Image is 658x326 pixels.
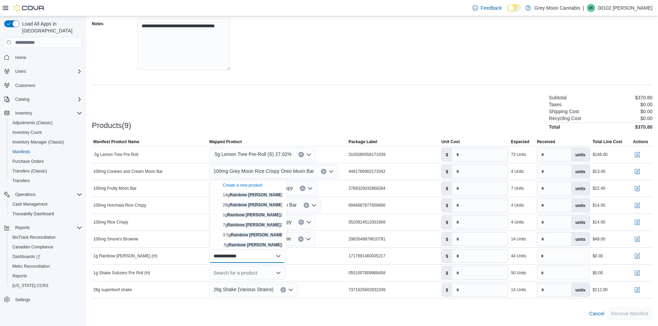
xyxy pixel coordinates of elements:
label: $ [442,266,452,279]
label: $ [442,233,452,246]
a: Dashboards [10,253,43,261]
button: Catalog [1,95,85,104]
mark: Rainbow [PERSON_NAME] [231,233,284,237]
span: Metrc Reconciliation [12,264,50,269]
button: Open list of options [307,186,313,191]
p: $0.00 [640,109,652,114]
button: Canadian Compliance [7,242,85,252]
p: $370.80 [635,95,652,100]
span: Inventory Manager (Classic) [12,139,64,145]
span: 100mg Fruity Moon Bar [93,186,136,191]
span: Reports [12,224,82,232]
a: Settings [12,296,33,304]
span: Cash Management [10,200,82,208]
div: $0.00 [593,253,603,259]
span: Manifests [12,149,30,155]
button: Manifests [7,147,85,157]
div: 4 Units [511,202,524,208]
button: Adjustments (Classic) [7,118,85,128]
span: Transfers [10,177,82,185]
button: Clear input [298,236,304,242]
span: 1717691460035217 [349,253,385,259]
span: Expected [511,139,529,145]
span: 1g Shake Subzero Pre Roll (H) [93,270,150,276]
span: 4481766902173342 [349,169,385,174]
a: Inventory Count [10,128,45,137]
span: Home [15,55,26,60]
button: .5g Rainbow Runtz Pre-Roll (H) 28.69% [210,240,286,250]
span: .5g Lemon Tree Pre-Roll (S) 27.02% [213,150,292,158]
mark: Rainbow [PERSON_NAME] [229,243,282,247]
p: 00102 [PERSON_NAME] [598,4,652,12]
div: $49.00 [593,236,605,242]
span: 100mg Rice Crispy [93,219,128,225]
button: Traceabilty Dashboard [7,209,85,219]
button: 3.5g Rainbow Runtz 28.7% (H) [210,230,286,240]
span: Traceabilty Dashboard [10,210,82,218]
span: Manifest Product Name [93,139,139,145]
span: 1g 28.7% (H) [223,213,299,217]
span: Users [15,69,26,74]
span: Adjustments (Classic) [10,119,82,127]
span: 0K [589,4,594,12]
mark: Rainbow [PERSON_NAME] [230,192,283,197]
span: 28g 28.7% (H) [223,202,302,207]
span: .5g Lemon Tree Pre Roll [93,152,138,157]
span: Reports [12,273,27,279]
button: 1g Rainbow Runtz 28.7% (H) [210,210,286,220]
h4: Total [549,124,560,130]
div: 50 Units [511,270,526,276]
span: 0520814512001668 [349,219,385,225]
button: Users [1,67,85,76]
input: Dark Mode [507,4,522,12]
span: 100mg Cookies and Cream Moon Bar [93,169,163,174]
span: Traceabilty Dashboard [12,211,54,217]
span: 2983549879610791 [349,236,385,242]
a: Purchase Orders [10,157,47,166]
label: units [571,283,590,296]
button: Cancel [587,307,607,320]
mark: Rainbow [PERSON_NAME] [227,213,280,217]
button: Inventory Manager (Classic) [7,137,85,147]
button: Catalog [12,95,32,103]
span: Settings [15,297,30,303]
button: Clear input [300,186,305,191]
h6: Recycling Cost [549,116,581,121]
button: Customers [1,80,85,90]
span: 100mg Horchata Rice Crispy [93,202,146,208]
span: Inventory Manager (Classic) [10,138,82,146]
label: Notes [92,21,103,27]
span: Customers [12,81,82,90]
nav: Complex example [4,49,82,323]
span: Operations [12,190,82,199]
button: Open list of options [311,202,317,208]
a: Transfers [10,177,32,185]
h4: $370.80 [635,124,652,130]
button: [US_STATE] CCRS [7,281,85,290]
div: $13.40 [593,169,605,174]
button: Open list of options [328,169,334,174]
button: Operations [12,190,38,199]
button: BioTrack Reconciliation [7,233,85,242]
div: $14.00 [593,219,605,225]
div: $0.00 [593,270,603,276]
span: Home [12,53,82,61]
button: Open list of options [306,236,311,242]
a: Metrc Reconciliation [10,262,53,270]
button: Create a new product [223,182,263,188]
label: $ [442,148,452,161]
h3: Products(9) [92,121,131,130]
span: Canadian Compliance [10,243,82,251]
span: Customers [15,83,35,88]
button: 7g Rainbow Runtz 28.7% (H) [210,220,286,230]
button: Inventory [1,108,85,118]
span: Inventory Count [12,130,42,135]
label: units [571,148,590,161]
span: Transfers (Classic) [10,167,82,175]
span: Total Line Cost [593,139,622,145]
button: Reports [7,271,85,281]
button: 28g Rainbow Runtz 28.7% (H) [210,200,286,210]
span: Catalog [15,97,29,102]
button: Transfers [7,176,85,186]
